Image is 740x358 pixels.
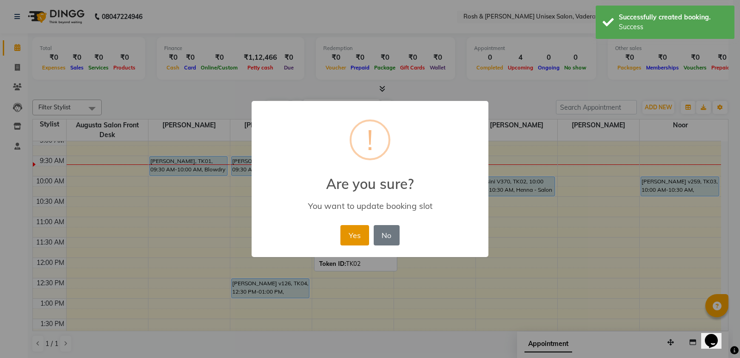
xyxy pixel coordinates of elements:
[619,13,728,22] div: Successfully created booking.
[619,22,728,32] div: Success
[252,164,488,192] h2: Are you sure?
[374,225,400,245] button: No
[340,225,369,245] button: Yes
[265,201,475,211] div: You want to update booking slot
[701,321,731,349] iframe: chat widget
[367,121,373,158] div: !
